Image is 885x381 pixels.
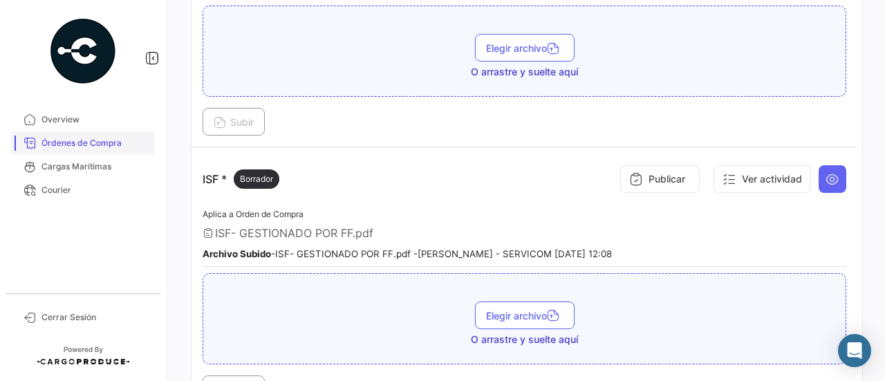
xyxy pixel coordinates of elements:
span: Elegir archivo [486,42,563,54]
span: ISF- GESTIONADO POR FF.pdf [215,226,373,240]
img: powered-by.png [48,17,118,86]
span: O arrastre y suelte aquí [471,65,578,79]
button: Ver actividad [714,165,811,193]
span: Aplica a Orden de Compra [203,209,304,219]
small: - ISF- GESTIONADO POR FF.pdf - [PERSON_NAME] - SERVICOM [DATE] 12:08 [203,248,612,259]
button: Publicar [620,165,700,193]
span: Cerrar Sesión [41,311,149,324]
button: Elegir archivo [475,301,575,329]
a: Órdenes de Compra [11,131,155,155]
a: Overview [11,108,155,131]
span: O arrastre y suelte aquí [471,333,578,346]
a: Courier [11,178,155,202]
b: Archivo Subido [203,248,271,259]
button: Subir [203,108,265,136]
span: Overview [41,113,149,126]
span: Cargas Marítimas [41,160,149,173]
span: Borrador [240,173,273,185]
span: Subir [214,116,254,128]
span: Courier [41,184,149,196]
button: Elegir archivo [475,34,575,62]
p: ISF * [203,169,279,189]
span: Órdenes de Compra [41,137,149,149]
a: Cargas Marítimas [11,155,155,178]
span: Elegir archivo [486,310,563,322]
div: Abrir Intercom Messenger [838,334,871,367]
